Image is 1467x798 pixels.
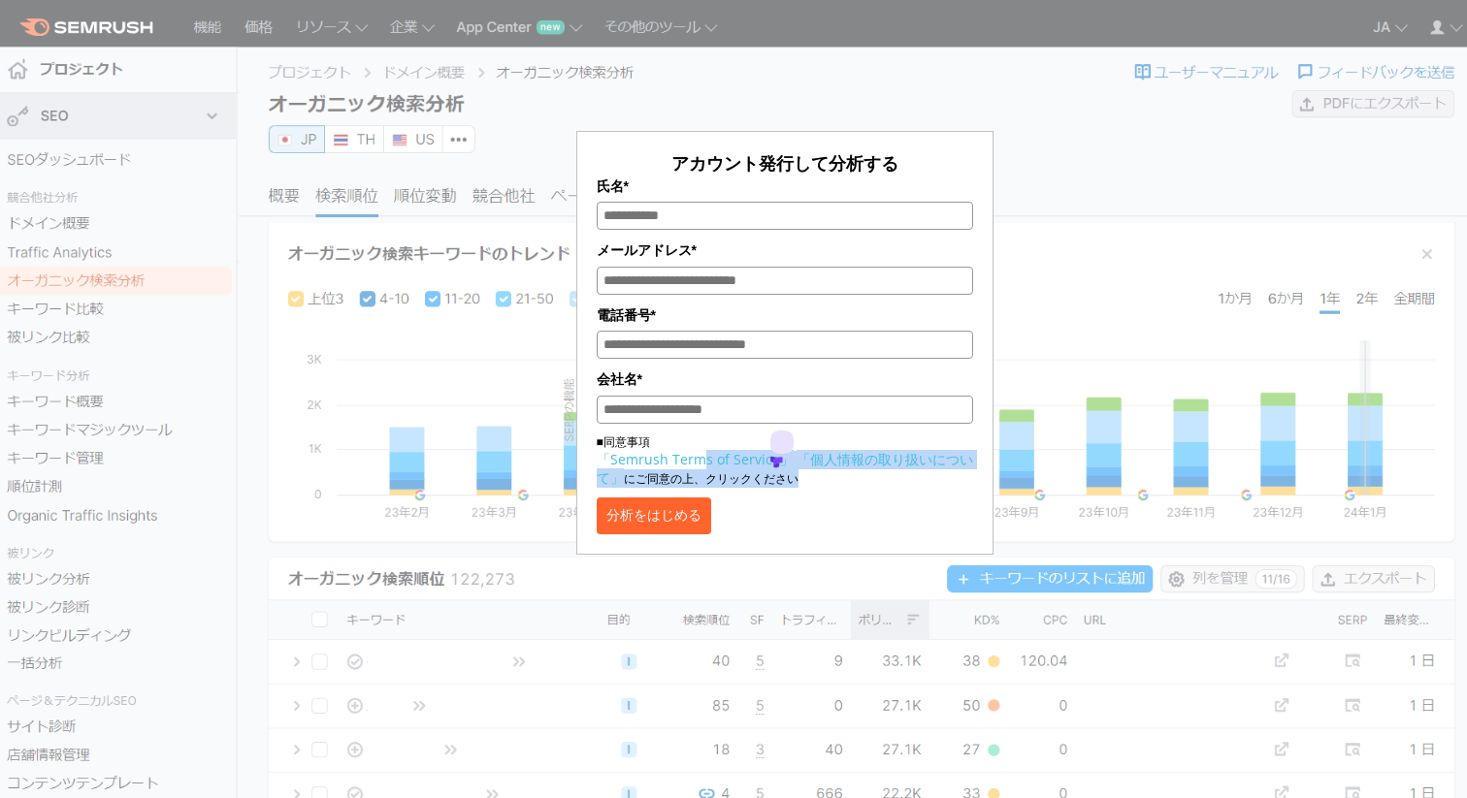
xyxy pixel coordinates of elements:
a: 「個人情報の取り扱いについて」 [597,450,973,487]
p: ■同意事項 にご同意の上、クリックください [597,433,973,488]
a: 「Semrush Terms of Service」 [597,450,794,468]
button: 分析をはじめる [597,497,711,534]
span: アカウント発行して分析する [671,151,898,175]
label: メールアドレス* [597,239,973,261]
label: 電話番号* [597,304,973,326]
